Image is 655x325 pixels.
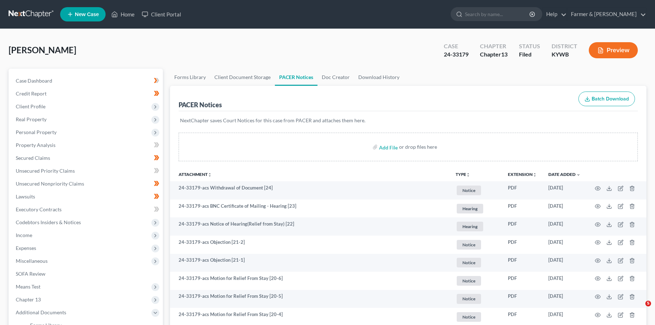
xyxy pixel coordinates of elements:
[456,184,496,196] a: Notice
[456,203,496,215] a: Hearing
[16,78,52,84] span: Case Dashboard
[16,90,47,97] span: Credit Report
[457,258,481,267] span: Notice
[444,42,469,50] div: Case
[456,311,496,323] a: Notice
[645,301,651,306] span: 5
[170,181,450,200] td: 24-33179-acs Withdrawal of Document [24]
[16,155,50,161] span: Secured Claims
[208,173,212,177] i: unfold_more
[10,87,163,100] a: Credit Report
[16,116,47,122] span: Real Property
[519,50,540,59] div: Filed
[456,275,496,287] a: Notice
[170,217,450,236] td: 24-33179-acs Notice of Hearing(Relief from Stay) [22]
[457,312,481,322] span: Notice
[10,152,163,164] a: Secured Claims
[552,50,577,59] div: KYWB
[16,103,45,109] span: Client Profile
[480,50,508,59] div: Chapter
[466,173,470,177] i: unfold_more
[10,267,163,280] a: SOFA Review
[543,236,586,254] td: [DATE]
[170,272,450,290] td: 24-33179-acs Motion for Relief From Stay [20-6]
[502,272,543,290] td: PDF
[543,272,586,290] td: [DATE]
[592,96,629,102] span: Batch Download
[16,142,55,148] span: Property Analysis
[16,168,75,174] span: Unsecured Priority Claims
[275,69,317,86] a: PACER Notices
[576,173,581,177] i: expand_more
[543,254,586,272] td: [DATE]
[16,245,36,251] span: Expenses
[456,239,496,251] a: Notice
[631,301,648,318] iframe: Intercom live chat
[10,74,163,87] a: Case Dashboard
[138,8,185,21] a: Client Portal
[10,190,163,203] a: Lawsuits
[16,258,48,264] span: Miscellaneous
[502,290,543,308] td: PDF
[543,217,586,236] td: [DATE]
[543,200,586,218] td: [DATE]
[456,221,496,232] a: Hearing
[16,219,81,225] span: Codebtors Insiders & Notices
[179,172,212,177] a: Attachmentunfold_more
[519,42,540,50] div: Status
[354,69,404,86] a: Download History
[16,129,57,135] span: Personal Property
[457,240,481,250] span: Notice
[457,186,481,195] span: Notice
[16,309,66,315] span: Additional Documents
[567,8,646,21] a: Farmer & [PERSON_NAME]
[16,181,84,187] span: Unsecured Nonpriority Claims
[502,181,543,200] td: PDF
[170,236,450,254] td: 24-33179-acs Objection [21-2]
[501,51,508,58] span: 13
[16,232,32,238] span: Income
[543,181,586,200] td: [DATE]
[170,254,450,272] td: 24-33179-acs Objection [21-1]
[543,290,586,308] td: [DATE]
[16,284,40,290] span: Means Test
[444,50,469,59] div: 24-33179
[457,276,481,286] span: Notice
[10,203,163,216] a: Executory Contracts
[170,290,450,308] td: 24-33179-acs Motion for Relief From Stay [20-5]
[502,217,543,236] td: PDF
[589,42,638,58] button: Preview
[170,69,210,86] a: Forms Library
[10,139,163,152] a: Property Analysis
[16,271,45,277] span: SOFA Review
[210,69,275,86] a: Client Document Storage
[502,254,543,272] td: PDF
[16,193,35,200] span: Lawsuits
[170,200,450,218] td: 24-33179-acs BNC Certificate of Mailing - Hearing [23]
[508,172,537,177] a: Extensionunfold_more
[180,117,637,124] p: NextChapter saves Court Notices for this case from PACER and attaches them here.
[16,206,62,212] span: Executory Contracts
[502,200,543,218] td: PDF
[10,177,163,190] a: Unsecured Nonpriority Claims
[179,100,222,109] div: PACER Notices
[548,172,581,177] a: Date Added expand_more
[533,173,537,177] i: unfold_more
[457,294,481,304] span: Notice
[456,293,496,305] a: Notice
[10,164,163,177] a: Unsecured Priority Claims
[480,42,508,50] div: Chapter
[456,257,496,269] a: Notice
[552,42,577,50] div: District
[465,8,530,21] input: Search by name...
[75,12,99,17] span: New Case
[578,92,635,107] button: Batch Download
[457,222,483,231] span: Hearing
[502,236,543,254] td: PDF
[456,172,470,177] button: TYPEunfold_more
[16,296,41,302] span: Chapter 13
[399,143,437,151] div: or drop files here
[9,45,76,55] span: [PERSON_NAME]
[108,8,138,21] a: Home
[317,69,354,86] a: Doc Creator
